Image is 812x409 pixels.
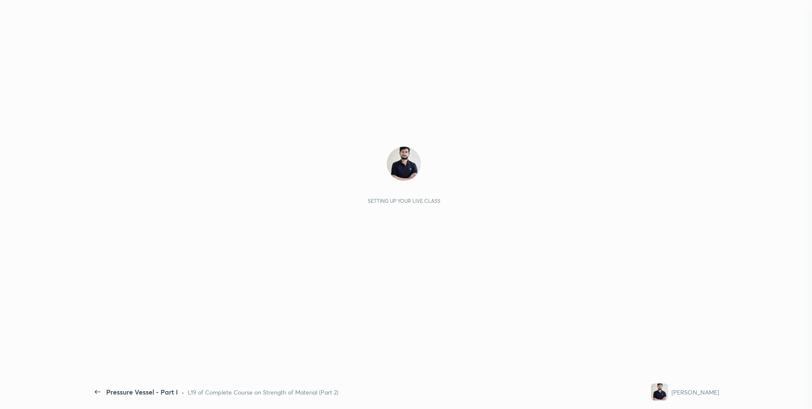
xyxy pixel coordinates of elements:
div: [PERSON_NAME] [671,388,719,397]
div: Setting up your live class [368,198,440,204]
img: 3a38f146e3464b03b24dd93f76ec5ac5.jpg [387,147,421,181]
img: 3a38f146e3464b03b24dd93f76ec5ac5.jpg [651,383,668,400]
div: Pressure Vessel - Part I [106,387,178,397]
div: • [181,388,184,397]
div: L19 of Complete Course on Strength of Material (Part 2) [188,388,338,397]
